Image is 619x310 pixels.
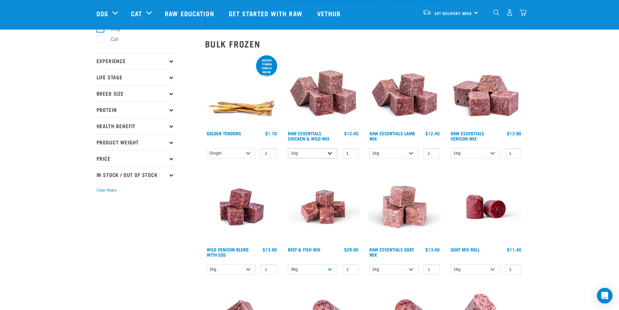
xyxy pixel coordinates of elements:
p: Product Weight [97,134,174,150]
p: In Stock / Out Of Stock [97,167,174,183]
a: Raw Education [158,0,222,26]
img: Beef Mackerel 1 [286,170,360,244]
p: Price [97,150,174,167]
input: 1 [505,264,521,275]
input: 1 [342,264,358,275]
div: $13.90 [507,131,521,136]
button: Clear filters [97,187,116,193]
input: 1 [261,264,277,275]
input: 1 [423,264,440,275]
a: Raw Essentials Goat Mix [369,248,414,256]
div: Golden Tendon singles online special! [256,55,277,81]
div: $28.90 [344,247,358,252]
label: Cat [100,35,121,43]
span: Set Delivery Area [434,12,472,14]
a: Get started with Raw [222,0,311,26]
label: Dog [100,25,123,33]
p: Protein [97,101,174,118]
img: 1113 RE Venison Mix 01 [449,54,523,128]
img: 1293 Golden Tendons 01 [205,54,279,128]
img: van-moving.png [422,9,431,15]
div: $13.40 [425,247,440,252]
a: Raw Essentials Chicken & Wild Mix [288,132,329,140]
a: Raw Essentials Venison Mix [451,132,484,140]
a: Cat [131,8,142,18]
img: Pile Of Cubed Chicken Wild Meat Mix [286,54,360,128]
img: user.png [506,9,513,16]
a: Beef & Fish Mix [288,248,320,250]
input: 1 [505,148,521,158]
input: 1 [261,148,277,158]
h2: Bulk Frozen [205,39,523,49]
a: Vethub [311,0,349,26]
div: Open Intercom Messenger [597,288,613,303]
div: $13.90 [263,247,277,252]
a: Golden Tendons [207,132,241,134]
p: Experience [97,53,174,69]
p: Breed Size [97,85,174,101]
a: Wild Venison Blend with Egg [207,248,249,256]
div: $1.70 [265,131,277,136]
img: home-icon-1@2x.png [493,9,499,16]
input: 1 [342,148,358,158]
img: ?1041 RE Lamb Mix 01 [368,54,442,128]
div: $11.40 [507,247,521,252]
div: $12.40 [425,131,440,136]
a: Raw Essentials Lamb Mix [369,132,415,140]
a: Goat Mix Roll [451,248,480,250]
p: Life Stage [97,69,174,85]
a: Dog [97,8,108,18]
img: home-icon@2x.png [520,9,526,16]
img: Venison Egg 1616 [205,170,279,244]
input: 1 [423,148,440,158]
div: $12.40 [344,131,358,136]
img: Raw Essentials Chicken Lamb Beef Bulk Minced Raw Dog Food Roll Unwrapped [449,170,523,244]
img: Goat M Ix 38448 [368,170,442,244]
p: Health Benefit [97,118,174,134]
